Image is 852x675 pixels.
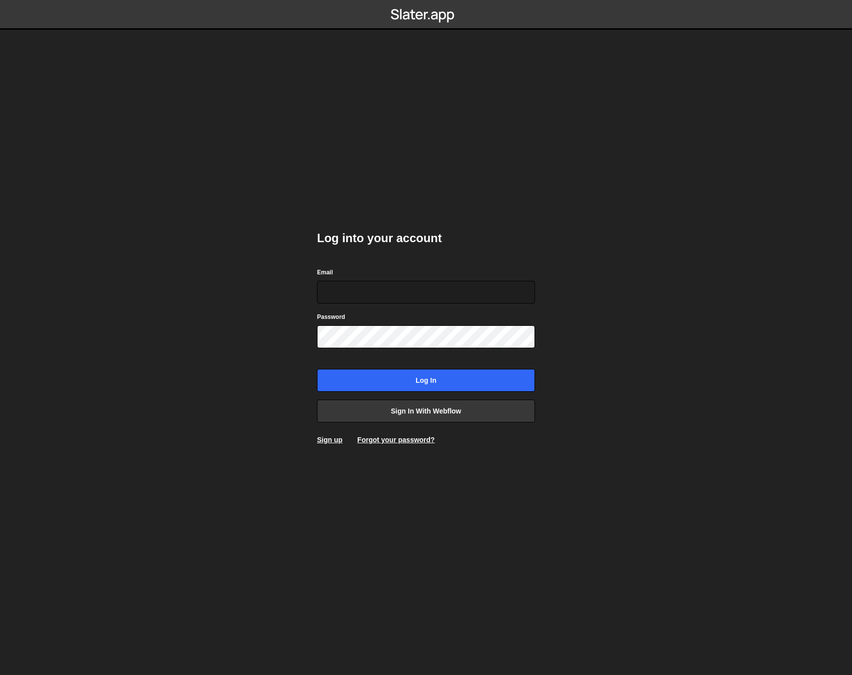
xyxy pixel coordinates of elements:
[317,267,333,277] label: Email
[317,400,535,422] a: Sign in with Webflow
[317,436,342,444] a: Sign up
[357,436,434,444] a: Forgot your password?
[317,230,535,246] h2: Log into your account
[317,312,345,322] label: Password
[317,369,535,392] input: Log in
